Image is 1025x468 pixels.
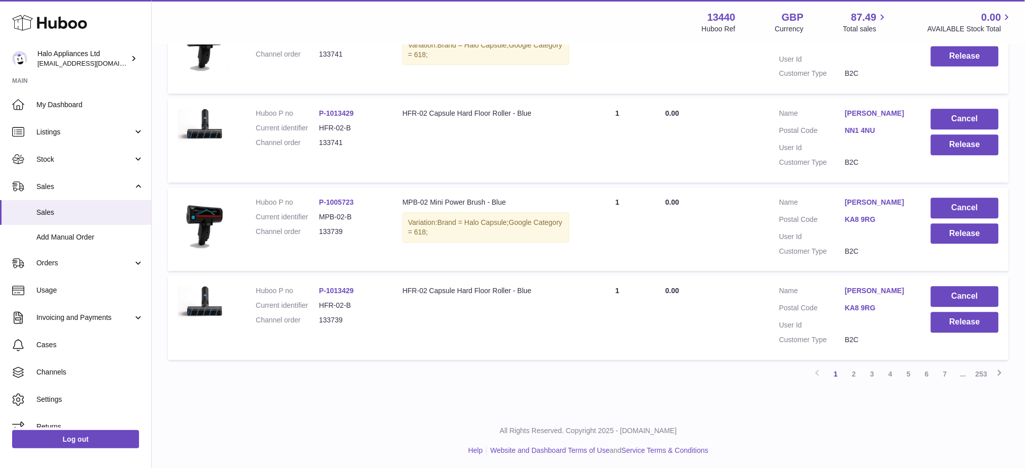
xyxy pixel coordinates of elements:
[775,24,804,34] div: Currency
[37,49,128,68] div: Halo Appliances Ltd
[319,198,354,206] a: P-1005723
[779,335,845,345] dt: Customer Type
[408,218,562,236] span: Google Category = 618;
[36,395,144,404] span: Settings
[936,365,954,383] a: 7
[403,109,569,118] div: HFR-02 Capsule Hard Floor Roller - Blue
[779,320,845,330] dt: User Id
[707,11,736,24] strong: 13440
[36,258,133,268] span: Orders
[982,11,1001,24] span: 0.00
[900,365,918,383] a: 5
[931,223,999,244] button: Release
[843,24,888,34] span: Total sales
[931,109,999,129] button: Cancel
[36,422,144,432] span: Returns
[779,69,845,78] dt: Customer Type
[160,426,1017,436] p: All Rights Reserved. Copyright 2025 - [DOMAIN_NAME]
[845,365,863,383] a: 2
[851,11,876,24] span: 87.49
[36,340,144,350] span: Cases
[918,365,936,383] a: 6
[972,365,991,383] a: 253
[319,315,382,325] dd: 133739
[665,287,679,295] span: 0.00
[845,247,911,256] dd: B2C
[665,198,679,206] span: 0.00
[319,50,382,59] dd: 133741
[843,11,888,34] a: 87.49 Total sales
[845,335,911,345] dd: B2C
[931,286,999,307] button: Cancel
[702,24,736,34] div: Huboo Ref
[36,367,144,377] span: Channels
[36,232,144,242] span: Add Manual Order
[580,10,655,94] td: 1
[256,123,319,133] dt: Current identifier
[403,198,569,207] div: MPB-02 Mini Power Brush - Blue
[403,35,569,65] div: Variation:
[178,109,229,142] img: 1727897548.jpg
[487,446,708,455] li: and
[256,286,319,296] dt: Huboo P no
[665,109,679,117] span: 0.00
[845,198,911,207] a: [PERSON_NAME]
[36,286,144,295] span: Usage
[580,188,655,271] td: 1
[845,158,911,167] dd: B2C
[580,99,655,182] td: 1
[779,109,845,121] dt: Name
[580,276,655,360] td: 1
[319,227,382,237] dd: 133739
[256,301,319,310] dt: Current identifier
[36,313,133,322] span: Invoicing and Payments
[927,24,1013,34] span: AVAILABLE Stock Total
[178,198,229,248] img: mini-power-brush-V3.png
[845,126,911,135] a: NN1 4NU
[931,46,999,67] button: Release
[927,11,1013,34] a: 0.00 AVAILABLE Stock Total
[319,212,382,222] dd: MPB-02-B
[256,50,319,59] dt: Channel order
[779,286,845,298] dt: Name
[36,208,144,217] span: Sales
[779,158,845,167] dt: Customer Type
[178,20,229,71] img: mini-power-brush-V3.png
[779,303,845,315] dt: Postal Code
[36,155,133,164] span: Stock
[779,232,845,242] dt: User Id
[779,126,845,138] dt: Postal Code
[779,247,845,256] dt: Customer Type
[36,127,133,137] span: Listings
[12,51,27,66] img: internalAdmin-13440@internal.huboo.com
[37,59,149,67] span: [EMAIL_ADDRESS][DOMAIN_NAME]
[779,198,845,210] dt: Name
[468,446,483,454] a: Help
[881,365,900,383] a: 4
[845,69,911,78] dd: B2C
[437,41,509,49] span: Brand = Halo Capsule;
[256,227,319,237] dt: Channel order
[36,182,133,192] span: Sales
[845,286,911,296] a: [PERSON_NAME]
[931,198,999,218] button: Cancel
[256,315,319,325] dt: Channel order
[403,286,569,296] div: HFR-02 Capsule Hard Floor Roller - Blue
[319,123,382,133] dd: HFR-02-B
[256,212,319,222] dt: Current identifier
[178,286,229,319] img: 1727897548.jpg
[256,138,319,148] dt: Channel order
[403,212,569,243] div: Variation:
[437,218,509,226] span: Brand = Halo Capsule;
[319,109,354,117] a: P-1013429
[319,287,354,295] a: P-1013429
[931,134,999,155] button: Release
[845,215,911,224] a: KA8 9RG
[845,109,911,118] a: [PERSON_NAME]
[621,446,708,454] a: Service Terms & Conditions
[319,301,382,310] dd: HFR-02-B
[845,303,911,313] a: KA8 9RG
[408,41,562,59] span: Google Category = 618;
[12,430,139,448] a: Log out
[863,365,881,383] a: 3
